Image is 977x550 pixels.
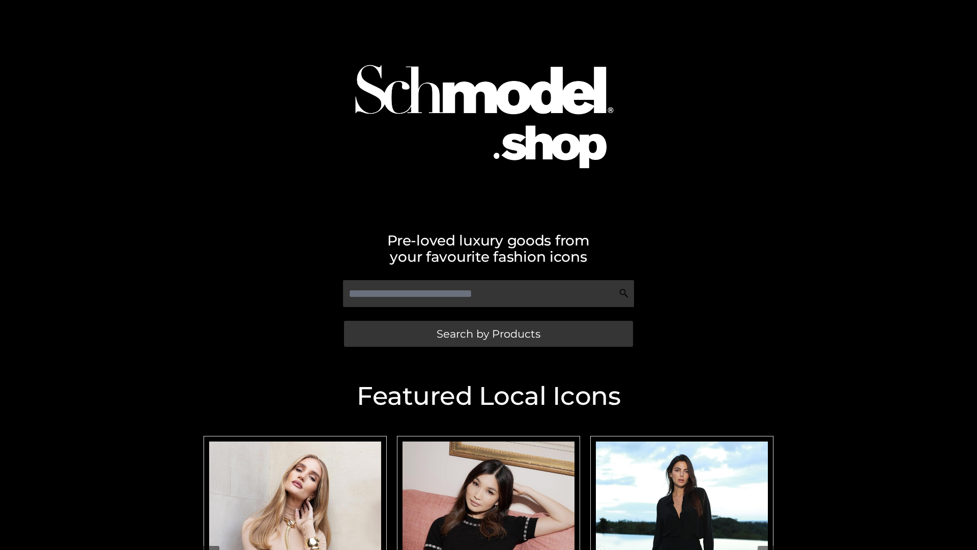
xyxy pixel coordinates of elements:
a: Search by Products [344,321,633,347]
span: Search by Products [437,328,540,339]
h2: Pre-loved luxury goods from your favourite fashion icons [198,232,779,265]
img: Search Icon [619,288,629,298]
h2: Featured Local Icons​ [198,383,779,409]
